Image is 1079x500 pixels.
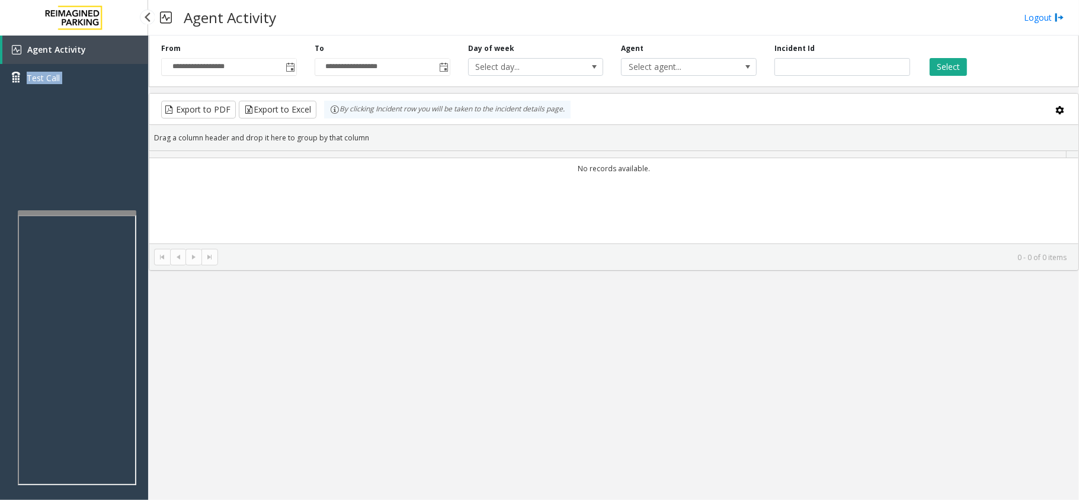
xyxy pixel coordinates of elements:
[330,105,340,114] img: infoIcon.svg
[27,44,86,55] span: Agent Activity
[149,127,1078,148] div: Drag a column header and drop it here to group by that column
[283,59,296,75] span: Toggle popup
[149,158,1078,179] td: No records available.
[27,72,60,84] span: Test Call
[468,43,514,54] label: Day of week
[225,252,1067,262] kendo-pager-info: 0 - 0 of 0 items
[774,43,815,54] label: Incident Id
[161,101,236,118] button: Export to PDF
[930,58,967,76] button: Select
[1055,11,1064,24] img: logout
[315,43,324,54] label: To
[239,101,316,118] button: Export to Excel
[160,3,172,32] img: pageIcon
[621,58,757,76] span: NO DATA FOUND
[324,101,571,118] div: By clicking Incident row you will be taken to the incident details page.
[2,36,148,64] a: Agent Activity
[469,59,576,75] span: Select day...
[161,43,181,54] label: From
[621,43,643,54] label: Agent
[12,45,21,55] img: 'icon'
[437,59,450,75] span: Toggle popup
[149,151,1078,243] div: Data table
[1024,11,1064,24] a: Logout
[622,59,729,75] span: Select agent...
[178,3,282,32] h3: Agent Activity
